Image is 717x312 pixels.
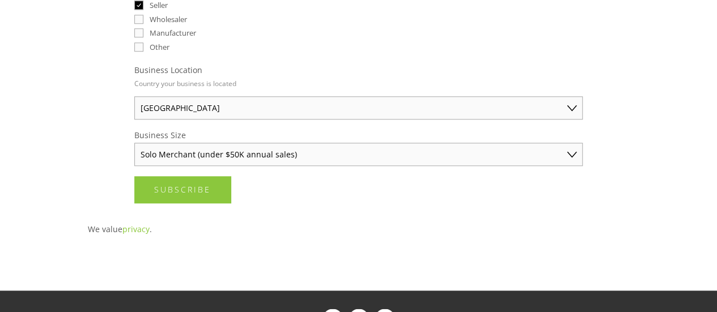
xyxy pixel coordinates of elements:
span: Business Size [134,130,186,140]
p: Country your business is located [134,75,236,92]
input: Seller [134,1,143,10]
a: privacy [122,224,150,234]
input: Wholesaler [134,15,143,24]
span: Other [150,42,169,52]
select: Business Location [134,96,583,119]
span: Business Location [134,65,202,75]
input: Manufacturer [134,28,143,37]
p: We value . [88,222,630,236]
select: Business Size [134,143,583,166]
button: SubscribeSubscribe [134,176,231,203]
span: Wholesaler [150,14,187,24]
span: Subscribe [154,184,211,195]
span: Manufacturer [150,28,196,38]
input: Other [134,42,143,52]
